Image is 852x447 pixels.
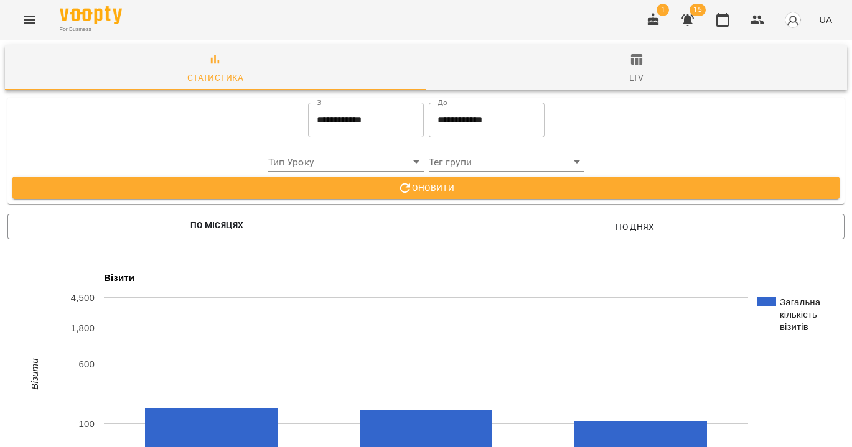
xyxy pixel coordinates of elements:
span: Оновити [22,180,830,195]
button: По місяцях [7,214,426,239]
img: avatar_s.png [784,11,802,29]
text: Візити [29,358,40,390]
span: For Business [60,25,122,34]
span: 1 [657,4,669,16]
text: 600 [79,359,95,370]
text: 4,500 [71,292,95,303]
span: По днях [436,219,835,234]
div: ltv [629,70,644,85]
button: Menu [15,5,45,35]
text: 100 [79,418,95,429]
button: По днях [426,214,845,239]
text: Загальна [780,297,821,307]
text: візитів [780,321,808,332]
button: Оновити [12,177,840,199]
div: Статистика [187,70,244,85]
span: UA [819,13,832,26]
label: По місяцях [190,218,244,233]
button: UA [814,8,837,31]
text: 1,800 [71,323,95,333]
text: кількість [780,309,817,320]
text: Візити [104,272,134,283]
img: Voopty Logo [60,6,122,24]
span: 15 [690,4,706,16]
